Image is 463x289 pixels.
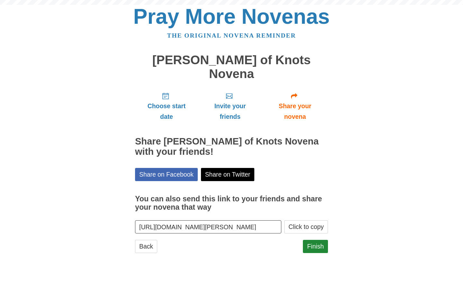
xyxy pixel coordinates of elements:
[204,101,256,122] span: Invite your friends
[135,87,198,125] a: Choose start date
[135,240,157,253] a: Back
[198,87,262,125] a: Invite your friends
[135,168,198,181] a: Share on Facebook
[141,101,192,122] span: Choose start date
[201,168,255,181] a: Share on Twitter
[268,101,322,122] span: Share your novena
[135,53,328,81] h1: [PERSON_NAME] of Knots Novena
[167,32,296,39] a: The original novena reminder
[133,4,330,28] a: Pray More Novenas
[135,195,328,211] h3: You can also send this link to your friends and share your novena that way
[284,220,328,233] button: Click to copy
[135,136,328,157] h2: Share [PERSON_NAME] of Knots Novena with your friends!
[303,240,328,253] a: Finish
[262,87,328,125] a: Share your novena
